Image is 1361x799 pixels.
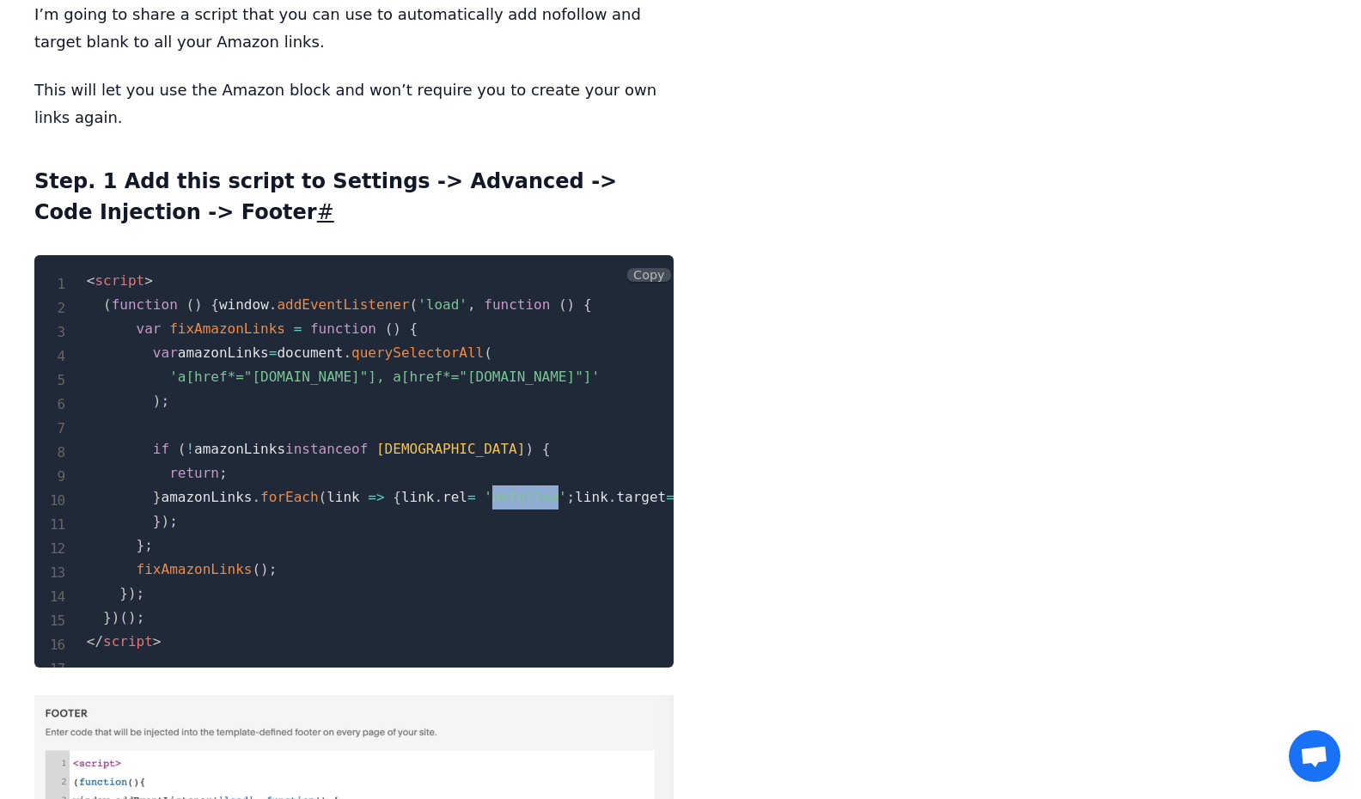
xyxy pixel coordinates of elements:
[153,441,169,457] span: if
[260,489,318,505] span: forEach
[327,489,360,505] span: link
[153,393,162,409] span: )
[410,296,418,313] span: (
[558,296,567,313] span: (
[525,441,534,457] span: )
[103,296,112,313] span: (
[269,296,278,313] span: .
[484,296,550,313] span: function
[153,633,162,650] span: >
[162,393,170,409] span: ;
[144,272,153,289] span: >
[269,561,278,577] span: ;
[343,345,351,361] span: .
[542,441,551,457] span: {
[103,609,112,625] span: }
[169,513,178,529] span: ;
[87,633,153,650] span: script
[567,296,576,313] span: )
[310,320,376,337] span: function
[137,561,253,577] span: fixAmazonLinks
[128,609,137,625] span: )
[119,609,128,625] span: (
[137,609,145,625] span: ;
[137,585,145,601] span: ;
[434,489,442,505] span: .
[368,489,384,505] span: =>
[252,489,260,505] span: .
[87,272,144,289] span: script
[418,296,467,313] span: 'load'
[567,489,576,505] span: ;
[153,513,162,529] span: }
[112,296,178,313] span: function
[87,272,95,289] span: <
[410,320,418,337] span: {
[178,441,186,457] span: (
[393,320,401,337] span: )
[169,369,600,385] span: 'a[href*="[DOMAIN_NAME]"], a[href*="[DOMAIN_NAME]"]'
[385,320,394,337] span: (
[34,1,674,56] p: I’m going to share a script that you can use to automatically add nofollow and target blank to al...
[317,200,334,224] a: #
[211,296,219,313] span: {
[34,76,674,131] p: This will let you use the Amazon block and won’t require you to create your own links again.
[484,489,566,505] span: 'nofollow'
[186,441,194,457] span: !
[294,320,302,337] span: =
[376,441,525,457] span: [DEMOGRAPHIC_DATA]
[319,489,327,505] span: (
[153,489,162,505] span: }
[467,489,476,505] span: =
[608,489,617,505] span: .
[153,345,178,361] span: var
[351,345,484,361] span: querySelectorAll
[252,561,260,577] span: (
[128,585,137,601] span: )
[285,441,368,457] span: instanceof
[583,296,592,313] span: {
[666,489,674,505] span: =
[119,585,128,601] span: }
[393,489,401,505] span: {
[186,296,194,313] span: (
[169,320,285,337] span: fixAmazonLinks
[219,465,228,481] span: ;
[137,320,162,337] span: var
[112,609,120,625] span: )
[144,537,153,553] span: ;
[162,513,170,529] span: )
[260,561,269,577] span: )
[627,268,671,282] button: Copy
[194,296,203,313] span: )
[467,296,476,313] span: ,
[87,296,757,625] span: window amazonLinks document amazonLinks amazonLinks link rel link target
[169,465,219,481] span: return
[87,633,103,650] span: </
[34,166,674,228] h3: Step. 1 Add this script to Settings -> Advanced -> Code Injection -> Footer
[277,296,409,313] span: addEventListener
[1289,730,1340,782] a: Open chat
[484,345,492,361] span: (
[269,345,278,361] span: =
[137,537,145,553] span: }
